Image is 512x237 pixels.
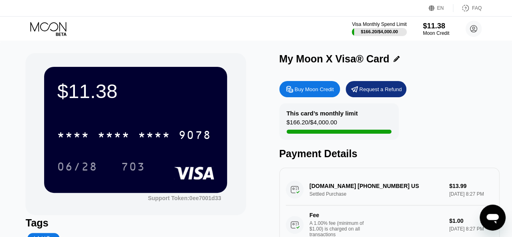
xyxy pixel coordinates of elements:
div: Buy Moon Credit [295,86,334,93]
div: $11.38Moon Credit [423,22,449,36]
div: EN [429,4,453,12]
div: This card’s monthly limit [287,110,358,117]
div: Visa Monthly Spend Limit$166.20/$4,000.00 [352,21,406,36]
div: Request a Refund [346,81,406,97]
div: $166.20 / $4,000.00 [361,29,398,34]
div: Visa Monthly Spend Limit [352,21,406,27]
div: $166.20 / $4,000.00 [287,119,337,130]
div: Buy Moon Credit [279,81,340,97]
div: Request a Refund [359,86,402,93]
div: My Moon X Visa® Card [279,53,389,65]
div: 703 [115,156,151,177]
div: FAQ [453,4,482,12]
div: 703 [121,161,145,174]
div: 06/28 [51,156,104,177]
div: [DATE] 8:27 PM [449,226,493,232]
div: $11.38 [423,22,449,30]
div: FAQ [472,5,482,11]
div: $11.38 [57,80,214,102]
div: 06/28 [57,161,98,174]
div: Tags [25,217,246,229]
div: Fee [310,212,366,218]
div: Payment Details [279,148,499,160]
div: $1.00 [449,218,493,224]
div: Support Token:0ee7001d33 [148,195,221,201]
div: Support Token: 0ee7001d33 [148,195,221,201]
div: 9078 [178,130,211,143]
div: EN [437,5,444,11]
iframe: Button to launch messaging window [480,205,506,231]
div: Moon Credit [423,30,449,36]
